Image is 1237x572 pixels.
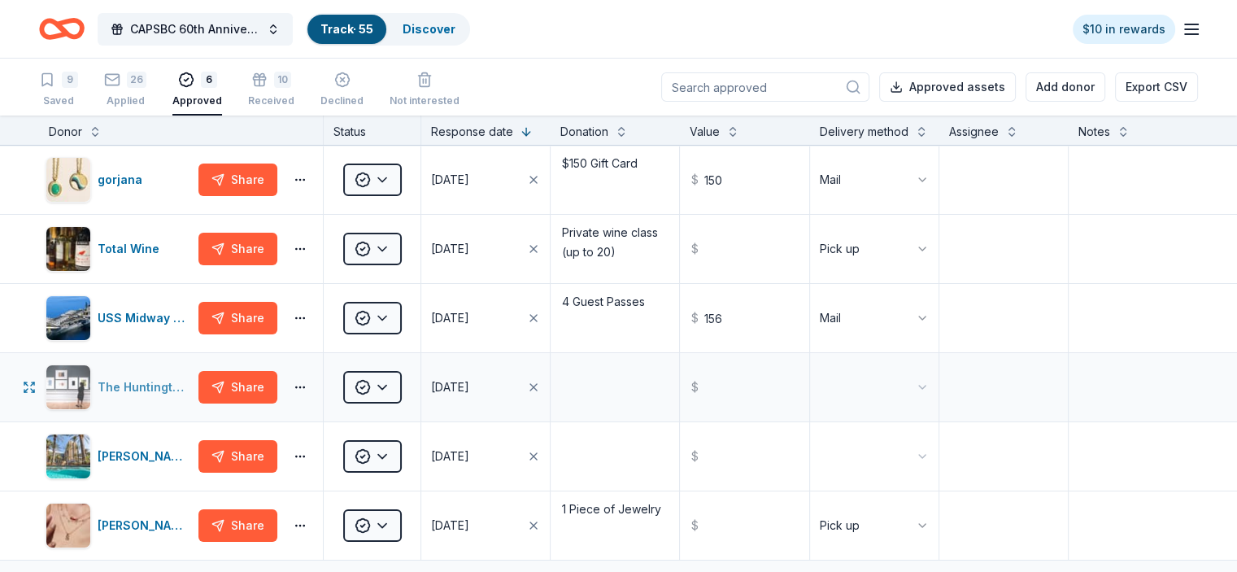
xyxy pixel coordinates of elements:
img: Image for Harrah's Resort [46,434,90,478]
div: gorjana [98,170,149,190]
a: Home [39,10,85,48]
button: Add donor [1026,72,1105,102]
div: Received [248,85,294,98]
button: [DATE] [421,353,550,421]
div: Declined [320,94,364,107]
div: Total Wine [98,239,166,259]
button: 6Approved [172,65,222,116]
div: Notes [1078,122,1110,142]
img: Image for gorjana [46,158,90,202]
button: Share [198,440,277,473]
button: Not interested [390,65,460,116]
div: Status [324,116,421,145]
div: [DATE] [431,378,469,397]
span: CAPSBC 60th Anniversary Gala & Silent Auction [130,20,260,39]
img: Image for The Huntington [46,365,90,409]
textarea: 1 Piece of Jewelry [552,493,677,558]
button: Image for Total WineTotal Wine [46,226,192,272]
div: 26 [127,72,146,88]
button: [DATE] [421,284,550,352]
button: 26Applied [104,65,146,116]
button: Track· 55Discover [306,13,470,46]
button: Share [198,233,277,265]
button: 10Received [248,65,294,116]
button: Share [198,302,277,334]
div: Delivery method [820,122,908,142]
div: [DATE] [431,170,469,190]
div: Not interested [390,85,460,98]
a: $10 in rewards [1073,15,1175,44]
button: [DATE] [421,146,550,214]
textarea: 4 Guest Passes [552,286,677,351]
div: [DATE] [431,239,469,259]
div: Applied [104,94,146,107]
a: Track· 55 [320,22,373,36]
button: Export CSV [1115,72,1198,102]
button: CAPSBC 60th Anniversary Gala & Silent Auction [98,13,293,46]
div: [DATE] [431,308,469,328]
button: Approved assets [879,72,1016,102]
button: Image for USS Midway MuseumUSS Midway Museum [46,295,192,341]
div: [PERSON_NAME] [98,516,192,535]
div: Donor [49,122,82,142]
div: Value [690,122,720,142]
button: Image for Harrah's Resort[PERSON_NAME][GEOGRAPHIC_DATA] [46,434,192,479]
button: [DATE] [421,215,550,283]
div: The Huntington [98,378,192,397]
button: Image for Kendra Scott[PERSON_NAME] [46,503,192,548]
div: 6 [201,63,217,79]
input: Search approved [661,72,869,102]
button: Image for The HuntingtonThe Huntington [46,365,192,410]
div: Assignee [949,122,999,142]
button: Share [198,371,277,404]
button: [DATE] [421,422,550,491]
img: Image for USS Midway Museum [46,296,90,340]
div: [PERSON_NAME][GEOGRAPHIC_DATA] [98,447,192,466]
div: Response date [431,122,513,142]
button: Share [198,164,277,196]
div: 10 [274,63,291,79]
button: Declined [320,65,364,116]
button: 9Saved [39,65,78,116]
div: [DATE] [431,516,469,535]
img: Image for Kendra Scott [46,504,90,548]
div: 9 [62,72,78,88]
img: Image for Total Wine [46,227,90,271]
div: Donation [560,122,608,142]
div: USS Midway Museum [98,308,192,328]
button: Share [198,509,277,542]
div: Approved [172,85,222,98]
a: Discover [403,22,455,36]
button: Image for gorjanagorjana [46,157,192,203]
textarea: Private wine class (up to 20) [552,216,677,282]
div: Saved [39,94,78,107]
button: [DATE] [421,491,550,560]
div: [DATE] [431,447,469,466]
textarea: $150 Gift Card [552,147,677,212]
